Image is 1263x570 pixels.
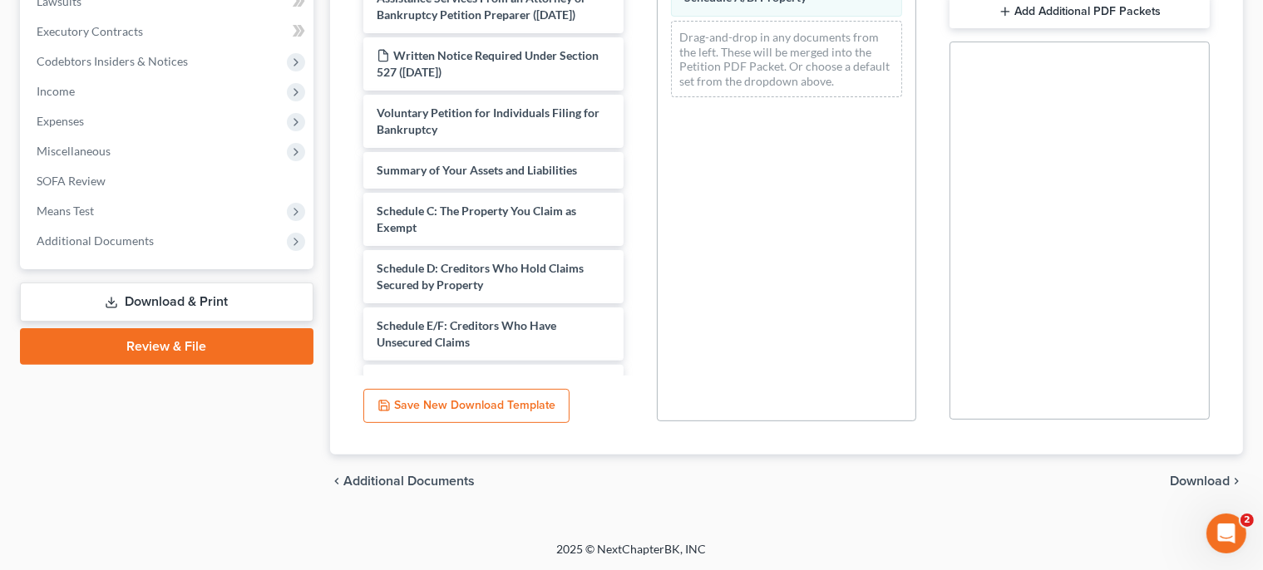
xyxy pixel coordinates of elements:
[377,318,556,349] span: Schedule E/F: Creditors Who Have Unsecured Claims
[37,84,75,98] span: Income
[1170,474,1230,488] span: Download
[23,17,313,47] a: Executory Contracts
[37,204,94,218] span: Means Test
[363,389,570,424] button: Save New Download Template
[1170,474,1243,488] button: Download chevron_right
[377,204,576,234] span: Schedule C: The Property You Claim as Exempt
[377,106,599,136] span: Voluntary Petition for Individuals Filing for Bankruptcy
[37,233,154,248] span: Additional Documents
[377,163,577,177] span: Summary of Your Assets and Liabilities
[377,48,599,79] span: Written Notice Required Under Section 527 ([DATE])
[1206,513,1246,553] iframe: Intercom live chat
[1241,513,1254,527] span: 2
[20,283,313,322] a: Download & Print
[330,474,475,488] a: chevron_left Additional Documents
[37,54,188,68] span: Codebtors Insiders & Notices
[330,474,343,488] i: chevron_left
[37,24,143,38] span: Executory Contracts
[671,21,903,97] div: Drag-and-drop in any documents from the left. These will be merged into the Petition PDF Packet. ...
[37,114,84,128] span: Expenses
[37,174,106,188] span: SOFA Review
[343,474,475,488] span: Additional Documents
[23,166,313,196] a: SOFA Review
[20,328,313,365] a: Review & File
[37,144,111,158] span: Miscellaneous
[1230,474,1243,488] i: chevron_right
[377,261,584,292] span: Schedule D: Creditors Who Hold Claims Secured by Property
